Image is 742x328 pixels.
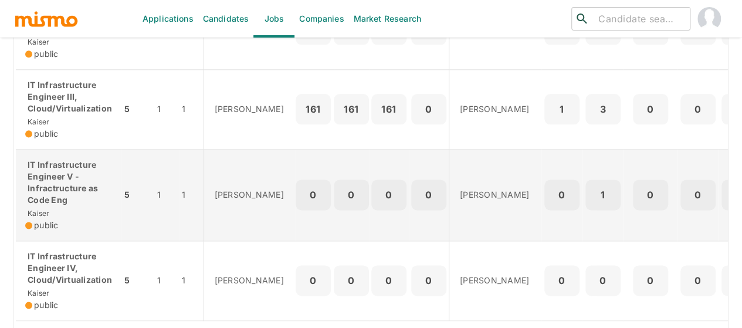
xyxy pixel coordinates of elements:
p: IT Infrastructure Engineer V - Infractructure as Code Eng [25,159,112,206]
p: 161 [338,101,364,117]
p: [PERSON_NAME] [215,189,287,201]
span: public [34,128,59,140]
p: 0 [300,187,326,203]
p: 3 [590,101,616,117]
td: 1 [179,69,204,149]
p: [PERSON_NAME] [460,275,532,286]
p: 0 [416,272,442,289]
p: 1 [549,101,575,117]
p: 0 [376,187,402,203]
p: 0 [300,272,326,289]
span: Kaiser [25,117,50,126]
p: IT Infrastructure Engineer IV, Cloud/Virtualization [25,251,112,286]
p: 0 [338,187,364,203]
span: public [34,48,59,60]
td: 1 [148,241,179,320]
p: 0 [638,187,663,203]
span: Kaiser [25,289,50,297]
td: 5 [121,149,148,241]
p: 0 [638,101,663,117]
td: 1 [148,69,179,149]
p: [PERSON_NAME] [460,103,532,115]
p: [PERSON_NAME] [460,189,532,201]
img: logo [14,10,79,28]
img: Maia Reyes [697,7,721,31]
p: 0 [685,101,711,117]
span: public [34,219,59,231]
td: 1 [148,149,179,241]
td: 5 [121,241,148,320]
td: 1 [179,241,204,320]
span: public [34,299,59,311]
p: 0 [338,272,364,289]
p: 0 [549,187,575,203]
p: 0 [638,272,663,289]
span: Kaiser [25,38,50,46]
p: 161 [300,101,326,117]
td: 1 [179,149,204,241]
p: 0 [416,101,442,117]
p: 0 [685,272,711,289]
p: 0 [590,272,616,289]
p: 0 [549,272,575,289]
p: 1 [590,187,616,203]
p: [PERSON_NAME] [215,103,287,115]
p: 0 [685,187,711,203]
p: 161 [376,101,402,117]
p: 0 [376,272,402,289]
input: Candidate search [594,11,685,27]
p: IT Infrastructure Engineer III, Cloud/Virtualization [25,79,112,114]
span: Kaiser [25,209,50,218]
p: 0 [416,187,442,203]
p: [PERSON_NAME] [215,275,287,286]
td: 5 [121,69,148,149]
